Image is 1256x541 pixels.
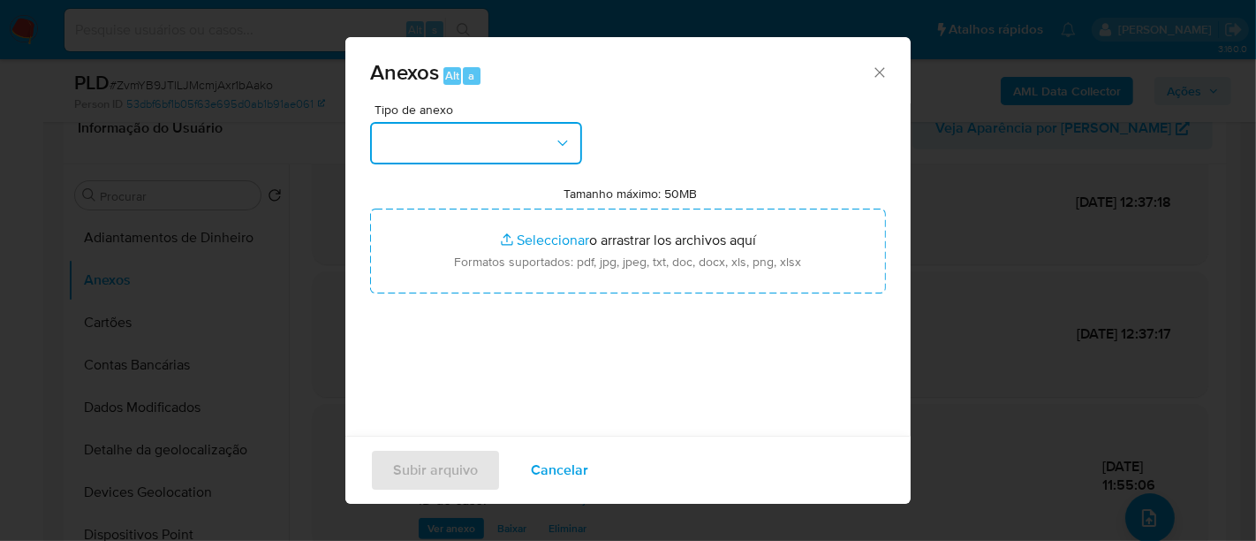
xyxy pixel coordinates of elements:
span: Tipo de anexo [375,103,586,116]
span: Alt [445,67,459,84]
span: Cancelar [531,451,588,490]
button: Cerrar [871,64,887,80]
label: Tamanho máximo: 50MB [564,186,698,202]
button: Cancelar [508,449,611,491]
span: a [468,67,474,84]
span: Anexos [370,57,439,88]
